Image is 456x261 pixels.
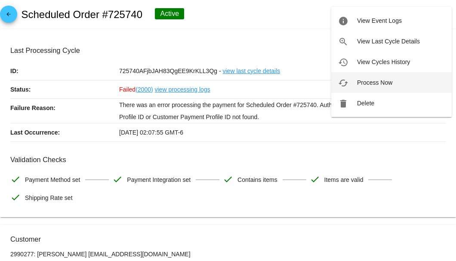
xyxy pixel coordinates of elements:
mat-icon: zoom_in [338,37,348,47]
mat-icon: info [338,16,348,26]
span: View Event Logs [357,17,402,24]
mat-icon: history [338,57,348,68]
span: View Cycles History [357,58,410,65]
span: Process Now [357,79,392,86]
span: View Last Cycle Details [357,38,420,45]
mat-icon: delete [338,98,348,109]
mat-icon: cached [338,78,348,88]
span: Delete [357,100,374,107]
